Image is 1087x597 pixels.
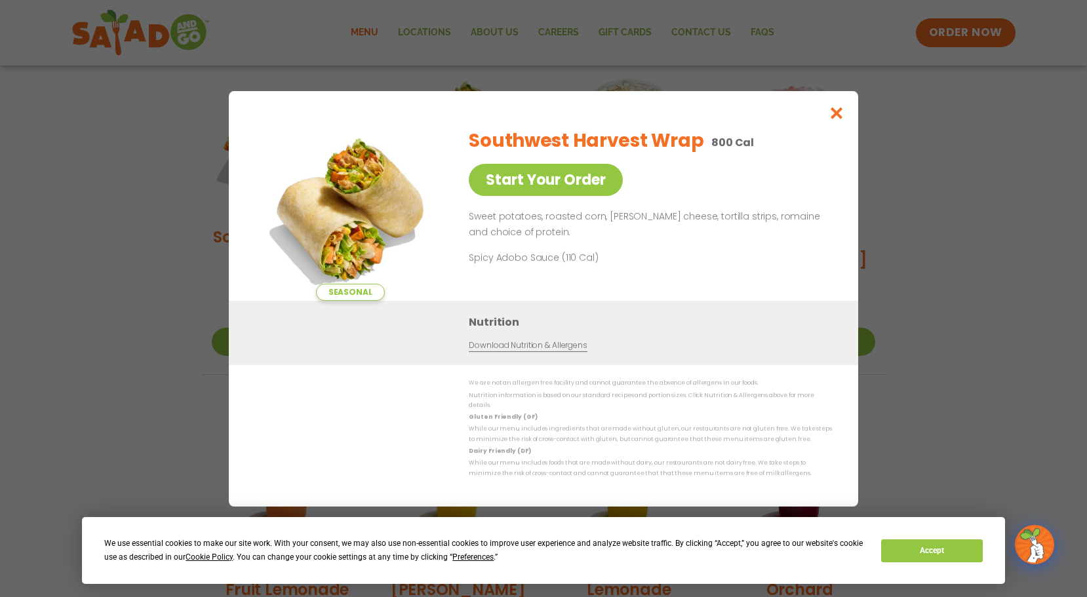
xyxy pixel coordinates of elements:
[816,91,858,135] button: Close modal
[881,539,982,562] button: Accept
[469,314,839,330] h3: Nutrition
[469,424,832,444] p: While our menu includes ingredients that are made without gluten, our restaurants are not gluten ...
[258,117,442,301] img: Featured product photo for Southwest Harvest Wrap
[469,250,711,264] p: Spicy Adobo Sauce (110 Cal)
[316,284,385,301] span: Seasonal
[469,390,832,410] p: Nutrition information is based on our standard recipes and portion sizes. Click Nutrition & Aller...
[82,517,1005,584] div: Cookie Consent Prompt
[469,339,587,352] a: Download Nutrition & Allergens
[1016,526,1053,563] img: wpChatIcon
[469,447,530,455] strong: Dairy Friendly (DF)
[711,134,754,151] p: 800 Cal
[186,552,233,562] span: Cookie Policy
[469,127,703,155] h2: Southwest Harvest Wrap
[469,458,832,478] p: While our menu includes foods that are made without dairy, our restaurants are not dairy free. We...
[469,413,537,421] strong: Gluten Friendly (GF)
[469,209,827,241] p: Sweet potatoes, roasted corn, [PERSON_NAME] cheese, tortilla strips, romaine and choice of protein.
[469,378,832,388] p: We are not an allergen free facility and cannot guarantee the absence of allergens in our foods.
[452,552,494,562] span: Preferences
[104,537,865,564] div: We use essential cookies to make our site work. With your consent, we may also use non-essential ...
[469,164,623,196] a: Start Your Order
